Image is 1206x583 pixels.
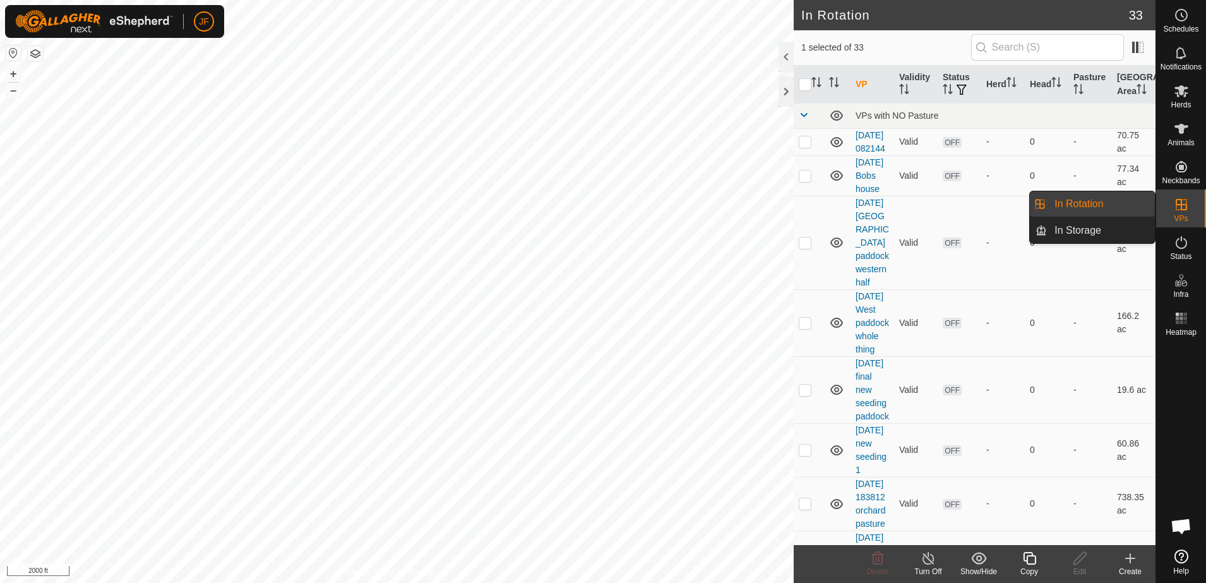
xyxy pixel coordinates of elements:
[1166,328,1197,336] span: Heatmap
[829,79,839,89] p-sorticon: Activate to sort
[1047,191,1155,217] a: In Rotation
[943,137,962,148] span: OFF
[1025,289,1068,356] td: 0
[15,10,173,33] img: Gallagher Logo
[6,66,21,81] button: +
[971,34,1124,61] input: Search (S)
[1112,155,1155,196] td: 77.34 ac
[986,169,1020,183] div: -
[986,497,1020,510] div: -
[1025,66,1068,104] th: Head
[894,289,938,356] td: Valid
[986,135,1020,148] div: -
[856,425,887,475] a: [DATE] new seeding 1
[1112,128,1155,155] td: 70.75 ac
[1173,567,1189,575] span: Help
[1129,6,1143,25] span: 33
[1173,291,1188,298] span: Infra
[1112,477,1155,531] td: 738.35 ac
[28,46,43,61] button: Map Layers
[903,566,953,577] div: Turn Off
[856,157,883,194] a: [DATE] Bobs house
[943,171,962,181] span: OFF
[1174,215,1188,222] span: VPs
[894,66,938,104] th: Validity
[938,66,981,104] th: Status
[1051,79,1061,89] p-sorticon: Activate to sort
[1068,477,1112,531] td: -
[894,423,938,477] td: Valid
[347,567,394,578] a: Privacy Policy
[943,86,953,96] p-sorticon: Activate to sort
[1105,566,1155,577] div: Create
[1112,423,1155,477] td: 60.86 ac
[1112,289,1155,356] td: 166.2 ac
[1068,423,1112,477] td: -
[1030,218,1155,243] li: In Storage
[1170,253,1191,260] span: Status
[1156,544,1206,580] a: Help
[811,79,821,89] p-sorticon: Activate to sort
[1162,507,1200,545] div: Open chat
[856,358,889,421] a: [DATE] final new seeding paddock
[856,479,885,529] a: [DATE] 183812 orchard pasture
[1137,86,1147,96] p-sorticon: Activate to sort
[1073,86,1084,96] p-sorticon: Activate to sort
[894,356,938,423] td: Valid
[894,155,938,196] td: Valid
[1025,423,1068,477] td: 0
[1025,155,1068,196] td: 0
[1161,63,1202,71] span: Notifications
[1068,128,1112,155] td: -
[1025,356,1068,423] td: 0
[199,15,209,28] span: JF
[986,443,1020,457] div: -
[801,41,971,54] span: 1 selected of 33
[986,316,1020,330] div: -
[894,477,938,531] td: Valid
[943,445,962,456] span: OFF
[1047,218,1155,243] a: In Storage
[6,83,21,98] button: –
[943,318,962,328] span: OFF
[953,566,1004,577] div: Show/Hide
[801,8,1129,23] h2: In Rotation
[1004,566,1054,577] div: Copy
[1030,191,1155,217] li: In Rotation
[1068,289,1112,356] td: -
[1068,66,1112,104] th: Pasture
[986,236,1020,249] div: -
[1162,177,1200,184] span: Neckbands
[1068,155,1112,196] td: -
[1054,566,1105,577] div: Edit
[1025,196,1068,289] td: 0
[1167,139,1195,147] span: Animals
[1112,66,1155,104] th: [GEOGRAPHIC_DATA] Area
[1054,196,1103,212] span: In Rotation
[1163,25,1198,33] span: Schedules
[943,499,962,510] span: OFF
[1025,477,1068,531] td: 0
[899,86,909,96] p-sorticon: Activate to sort
[1054,223,1101,238] span: In Storage
[1068,356,1112,423] td: -
[1171,101,1191,109] span: Herds
[856,291,889,354] a: [DATE] West paddock whole thing
[943,237,962,248] span: OFF
[981,66,1025,104] th: Herd
[894,128,938,155] td: Valid
[986,383,1020,397] div: -
[856,130,885,153] a: [DATE] 082144
[851,66,894,104] th: VP
[867,567,889,576] span: Delete
[856,111,1150,121] div: VPs with NO Pasture
[856,198,889,287] a: [DATE] [GEOGRAPHIC_DATA] paddock western half
[1006,79,1017,89] p-sorticon: Activate to sort
[1112,356,1155,423] td: 19.6 ac
[409,567,446,578] a: Contact Us
[943,385,962,395] span: OFF
[1025,128,1068,155] td: 0
[894,196,938,289] td: Valid
[6,45,21,61] button: Reset Map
